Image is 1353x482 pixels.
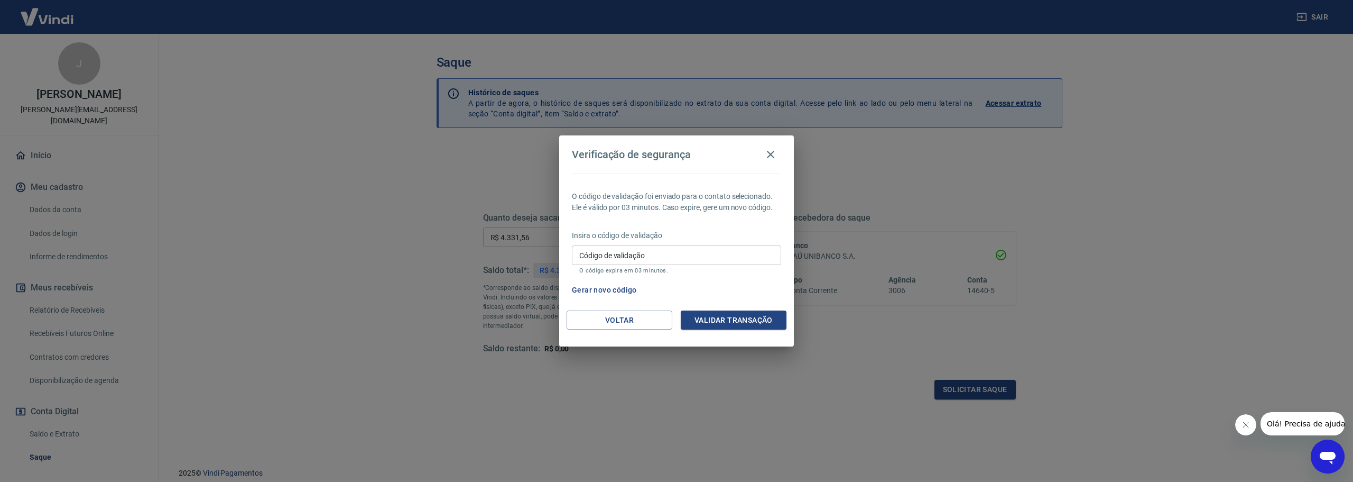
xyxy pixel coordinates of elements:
[568,280,641,300] button: Gerar novo código
[572,148,691,161] h4: Verificação de segurança
[567,311,672,330] button: Voltar
[1261,412,1345,435] iframe: Mensagem da empresa
[1235,414,1256,435] iframe: Fechar mensagem
[572,191,781,213] p: O código de validação foi enviado para o contato selecionado. Ele é válido por 03 minutos. Caso e...
[6,7,89,16] span: Olá! Precisa de ajuda?
[572,230,781,241] p: Insira o código de validação
[681,311,786,330] button: Validar transação
[1311,440,1345,474] iframe: Botão para abrir a janela de mensagens
[579,267,774,274] p: O código expira em 03 minutos.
